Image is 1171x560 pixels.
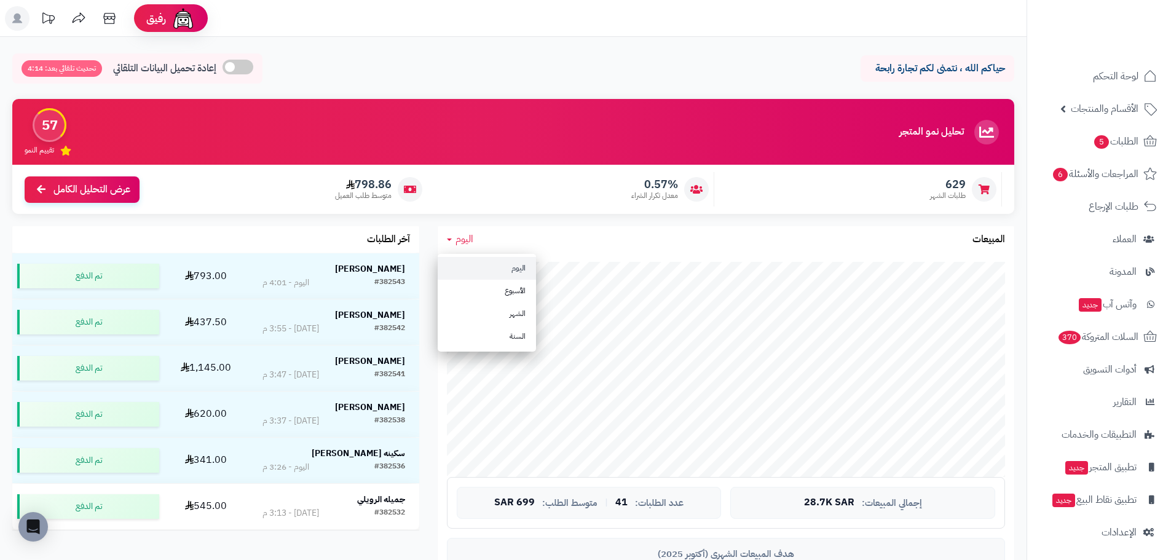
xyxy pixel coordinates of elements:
[25,145,54,156] span: تقييم النمو
[18,512,48,542] div: Open Intercom Messenger
[164,253,248,299] td: 793.00
[164,392,248,437] td: 620.00
[1087,31,1159,57] img: logo-2.png
[1035,159,1164,189] a: المراجعات والأسئلة6
[1052,165,1138,183] span: المراجعات والأسئلة
[171,6,195,31] img: ai-face.png
[1059,331,1081,344] span: 370
[1102,524,1137,541] span: الإعدادات
[804,497,854,508] span: 28.7K SAR
[1035,485,1164,515] a: تطبيق نقاط البيعجديد
[17,494,159,519] div: تم الدفع
[1113,231,1137,248] span: العملاء
[930,191,966,201] span: طلبات الشهر
[17,356,159,381] div: تم الدفع
[1035,127,1164,156] a: الطلبات5
[438,280,536,302] a: الأسبوع
[972,234,1005,245] h3: المبيعات
[615,497,628,508] span: 41
[438,302,536,325] a: الشهر
[262,507,319,519] div: [DATE] - 3:13 م
[455,232,473,246] span: اليوم
[1035,61,1164,91] a: لوحة التحكم
[1035,420,1164,449] a: التطبيقات والخدمات
[605,498,608,507] span: |
[262,369,319,381] div: [DATE] - 3:47 م
[262,323,319,335] div: [DATE] - 3:55 م
[1110,263,1137,280] span: المدونة
[1071,100,1138,117] span: الأقسام والمنتجات
[17,264,159,288] div: تم الدفع
[262,461,309,473] div: اليوم - 3:26 م
[438,325,536,348] a: السنة
[25,176,140,203] a: عرض التحليل الكامل
[899,127,964,138] h3: تحليل نمو المتجر
[146,11,166,26] span: رفيق
[374,507,405,519] div: #382532
[374,461,405,473] div: #382536
[113,61,216,76] span: إعادة تحميل البيانات التلقائي
[262,277,309,289] div: اليوم - 4:01 م
[1065,461,1088,475] span: جديد
[17,448,159,473] div: تم الدفع
[635,498,684,508] span: عدد الطلبات:
[1051,491,1137,508] span: تطبيق نقاط البيع
[17,402,159,427] div: تم الدفع
[1078,296,1137,313] span: وآتس آب
[164,345,248,391] td: 1,145.00
[1035,452,1164,482] a: تطبيق المتجرجديد
[1035,355,1164,384] a: أدوات التسويق
[1035,290,1164,319] a: وآتس آبجديد
[1083,361,1137,378] span: أدوات التسويق
[1079,298,1102,312] span: جديد
[1052,494,1075,507] span: جديد
[335,355,405,368] strong: [PERSON_NAME]
[1057,328,1138,345] span: السلات المتروكة
[1064,459,1137,476] span: تطبيق المتجر
[22,60,102,77] span: تحديث تلقائي بعد: 4:14
[631,191,678,201] span: معدل تكرار الشراء
[164,299,248,345] td: 437.50
[374,369,405,381] div: #382541
[930,178,966,191] span: 629
[1053,168,1068,181] span: 6
[262,415,319,427] div: [DATE] - 3:37 م
[17,310,159,334] div: تم الدفع
[367,234,410,245] h3: آخر الطلبات
[1089,198,1138,215] span: طلبات الإرجاع
[447,232,473,246] a: اليوم
[357,493,405,506] strong: جميله الرويلي
[335,262,405,275] strong: [PERSON_NAME]
[494,497,535,508] span: 699 SAR
[1093,68,1138,85] span: لوحة التحكم
[1035,387,1164,417] a: التقارير
[862,498,922,508] span: إجمالي المبيعات:
[1035,518,1164,547] a: الإعدادات
[1035,224,1164,254] a: العملاء
[1113,393,1137,411] span: التقارير
[1062,426,1137,443] span: التطبيقات والخدمات
[1035,322,1164,352] a: السلات المتروكة370
[1035,192,1164,221] a: طلبات الإرجاع
[1094,135,1109,149] span: 5
[335,191,392,201] span: متوسط طلب العميل
[335,178,392,191] span: 798.86
[164,438,248,483] td: 341.00
[1035,257,1164,286] a: المدونة
[33,6,63,34] a: تحديثات المنصة
[335,309,405,321] strong: [PERSON_NAME]
[631,178,678,191] span: 0.57%
[164,484,248,529] td: 545.00
[374,323,405,335] div: #382542
[335,401,405,414] strong: [PERSON_NAME]
[312,447,405,460] strong: سكينه [PERSON_NAME]
[542,498,597,508] span: متوسط الطلب:
[53,183,130,197] span: عرض التحليل الكامل
[374,277,405,289] div: #382543
[374,415,405,427] div: #382538
[438,257,536,280] a: اليوم
[870,61,1005,76] p: حياكم الله ، نتمنى لكم تجارة رابحة
[1093,133,1138,150] span: الطلبات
